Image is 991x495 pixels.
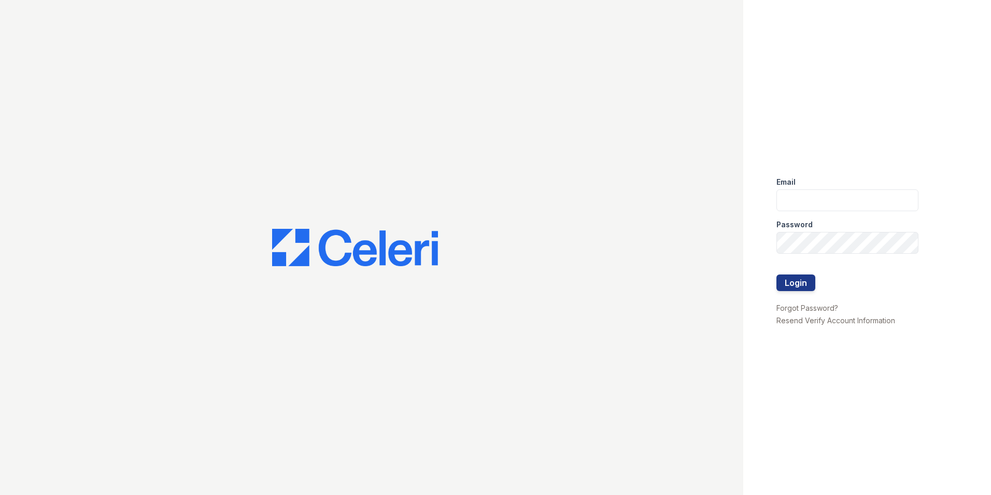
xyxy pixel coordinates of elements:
[776,219,813,230] label: Password
[272,229,438,266] img: CE_Logo_Blue-a8612792a0a2168367f1c8372b55b34899dd931a85d93a1a3d3e32e68fde9ad4.png
[776,304,838,312] a: Forgot Password?
[776,316,895,325] a: Resend Verify Account Information
[776,177,796,187] label: Email
[776,274,815,291] button: Login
